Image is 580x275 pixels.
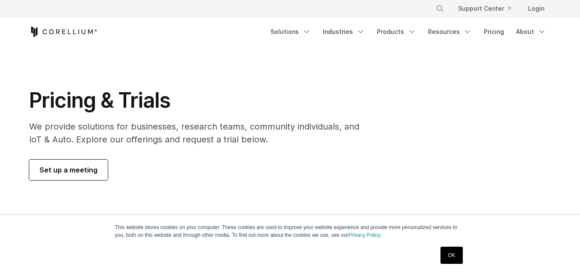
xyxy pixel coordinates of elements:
[115,224,465,239] p: This website stores cookies on your computer. These cookies are used to improve your website expe...
[521,1,551,16] a: Login
[349,232,382,238] a: Privacy Policy.
[440,247,462,264] a: OK
[265,24,551,39] div: Navigation Menu
[425,1,551,16] div: Navigation Menu
[29,120,371,146] p: We provide solutions for businesses, research teams, community individuals, and IoT & Auto. Explo...
[372,24,421,39] a: Products
[39,165,97,175] span: Set up a meeting
[432,1,448,16] button: Search
[451,1,518,16] a: Support Center
[318,24,370,39] a: Industries
[29,160,108,180] a: Set up a meeting
[479,24,509,39] a: Pricing
[511,24,551,39] a: About
[29,88,371,113] h1: Pricing & Trials
[423,24,477,39] a: Resources
[265,24,316,39] a: Solutions
[29,27,97,37] a: Corellium Home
